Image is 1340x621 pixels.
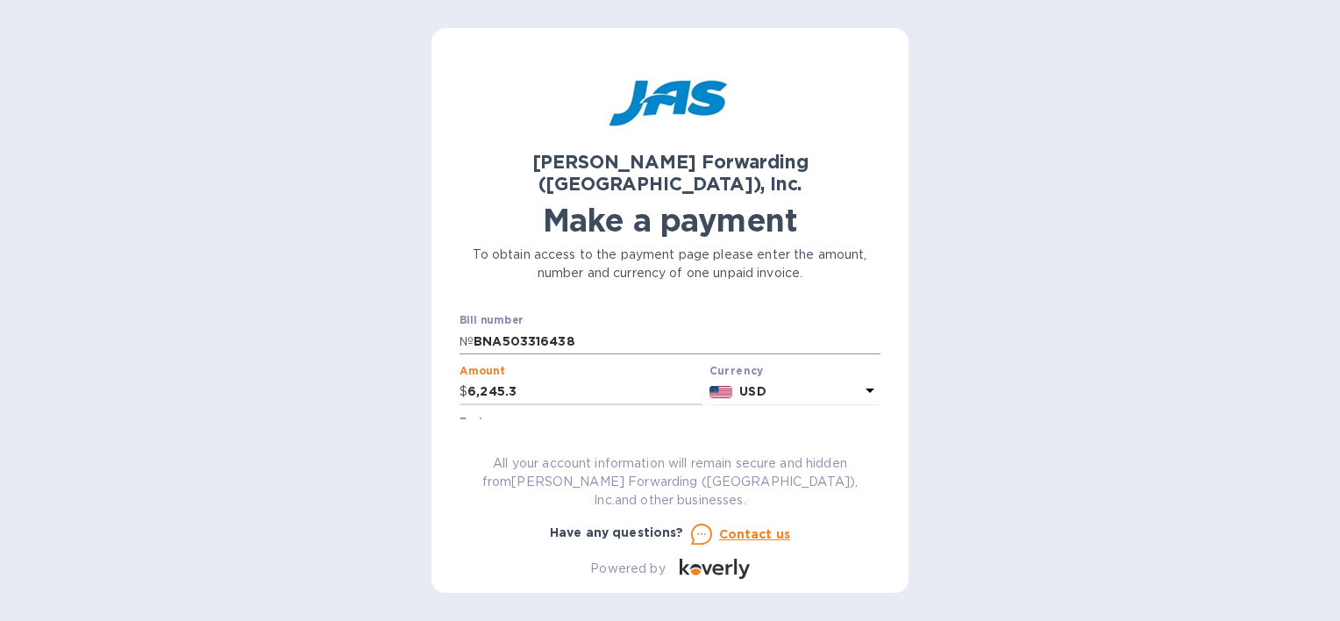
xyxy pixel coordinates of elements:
input: 0.00 [467,379,702,405]
p: Powered by [590,560,665,578]
input: Enter bill number [474,328,880,354]
label: Business name [460,417,540,427]
label: Amount [460,366,504,376]
h1: Make a payment [460,202,880,239]
p: $ [460,382,467,401]
b: USD [739,384,766,398]
label: Bill number [460,316,523,326]
u: Contact us [719,527,791,541]
p: № [460,332,474,351]
p: All your account information will remain secure and hidden from [PERSON_NAME] Forwarding ([GEOGRA... [460,454,880,510]
b: [PERSON_NAME] Forwarding ([GEOGRAPHIC_DATA]), Inc. [532,151,809,195]
b: Have any questions? [550,525,684,539]
p: To obtain access to the payment page please enter the amount, number and currency of one unpaid i... [460,246,880,282]
img: USD [709,386,733,398]
b: Currency [709,364,764,377]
